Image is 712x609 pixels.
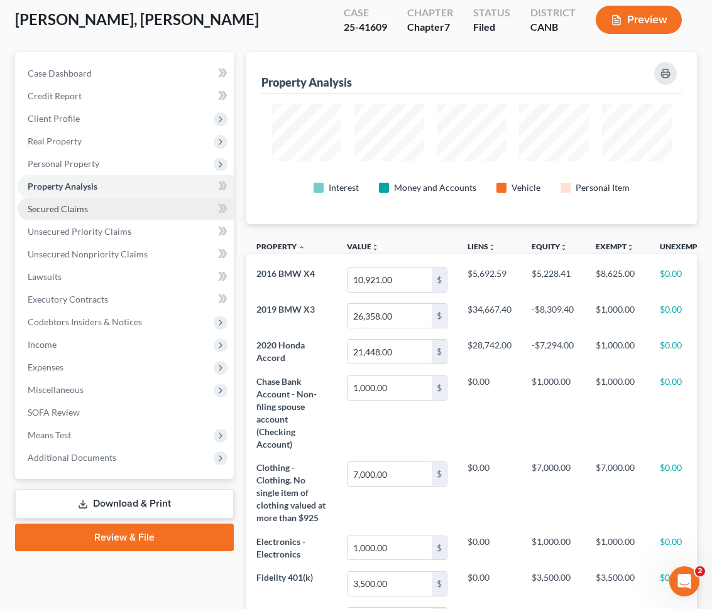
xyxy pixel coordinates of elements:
div: $ [432,536,447,560]
div: $ [432,304,447,328]
td: $1,000.00 [522,370,586,456]
span: Income [28,339,57,350]
a: Unexemptunfold_more [660,242,709,251]
td: $8,625.00 [586,262,650,298]
input: 0.00 [348,268,432,292]
a: Exemptunfold_more [596,242,634,251]
td: $1,000.00 [522,530,586,566]
span: Electronics - Electronics [256,536,305,559]
div: $ [432,340,447,364]
div: Case [344,6,387,20]
a: Unsecured Priority Claims [18,220,234,243]
input: 0.00 [348,462,432,486]
span: Unsecured Priority Claims [28,226,131,237]
div: Property Analysis [261,75,352,90]
span: Case Dashboard [28,68,92,78]
div: Chapter [407,6,453,20]
input: 0.00 [348,536,432,560]
a: Credit Report [18,85,234,107]
a: Secured Claims [18,198,234,220]
span: Chase Bank Account - Non-filing spouse account (Checking Account) [256,376,317,450]
input: 0.00 [348,304,432,328]
td: $28,742.00 [457,334,522,370]
td: $1,000.00 [586,370,650,456]
span: Expenses [28,362,63,372]
td: $1,000.00 [586,530,650,566]
span: Personal Property [28,158,99,169]
div: $ [432,572,447,596]
td: $7,000.00 [586,456,650,530]
i: unfold_more [560,244,567,251]
span: [PERSON_NAME], [PERSON_NAME] [15,10,259,28]
span: 2016 BMW X4 [256,268,315,279]
span: Secured Claims [28,203,88,214]
input: 0.00 [348,572,432,596]
input: 0.00 [348,376,432,400]
a: Property Analysis [18,175,234,198]
div: Filed [473,20,510,35]
a: Liensunfold_more [468,242,496,251]
span: Property Analysis [28,181,97,191]
div: $ [432,376,447,400]
span: Unsecured Nonpriority Claims [28,249,148,259]
a: Review & File [15,524,234,551]
input: 0.00 [348,340,432,364]
td: $0.00 [457,370,522,456]
div: Chapter [407,20,453,35]
span: Credit Report [28,90,82,101]
div: Vehicle [512,181,540,194]
div: Status [473,6,510,20]
a: Case Dashboard [18,62,234,85]
i: unfold_more [627,244,634,251]
div: $ [432,268,447,292]
div: Personal Item [576,181,630,194]
i: unfold_more [488,244,496,251]
span: Additional Documents [28,452,116,463]
a: Unsecured Nonpriority Claims [18,243,234,266]
td: $0.00 [457,530,522,566]
td: $1,000.00 [586,334,650,370]
span: Lawsuits [28,271,62,282]
span: Miscellaneous [28,384,84,395]
span: Real Property [28,136,82,146]
td: $0.00 [457,566,522,601]
span: Means Test [28,429,71,440]
a: Download & Print [15,489,234,519]
td: $5,228.41 [522,262,586,298]
a: Executory Contracts [18,288,234,311]
i: unfold_more [371,244,379,251]
i: expand_less [298,244,305,251]
span: Executory Contracts [28,294,108,304]
div: $ [432,462,447,486]
span: Codebtors Insiders & Notices [28,316,142,327]
td: $3,500.00 [522,566,586,601]
a: Property expand_less [256,242,305,251]
div: Interest [329,181,359,194]
span: SOFA Review [28,407,80,418]
span: 2019 BMW X3 [256,304,315,315]
a: Lawsuits [18,266,234,288]
td: $7,000.00 [522,456,586,530]
a: Equityunfold_more [532,242,567,251]
div: CANB [530,20,576,35]
td: $3,500.00 [586,566,650,601]
span: Client Profile [28,113,80,124]
span: 2020 Honda Accord [256,340,305,363]
a: Valueunfold_more [347,242,379,251]
span: Clothing - Clothing. No single item of clothing valued at more than $925 [256,462,326,523]
a: SOFA Review [18,401,234,424]
td: -$7,294.00 [522,334,586,370]
div: Money and Accounts [394,181,476,194]
td: $34,667.40 [457,298,522,334]
iframe: Intercom live chat [669,566,699,596]
td: $5,692.59 [457,262,522,298]
td: $0.00 [457,456,522,530]
button: Preview [596,6,682,34]
span: 2 [695,566,705,576]
span: 7 [444,21,450,33]
td: $1,000.00 [586,298,650,334]
div: 25-41609 [344,20,387,35]
span: Fidelity 401(k) [256,572,313,583]
div: District [530,6,576,20]
td: -$8,309.40 [522,298,586,334]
